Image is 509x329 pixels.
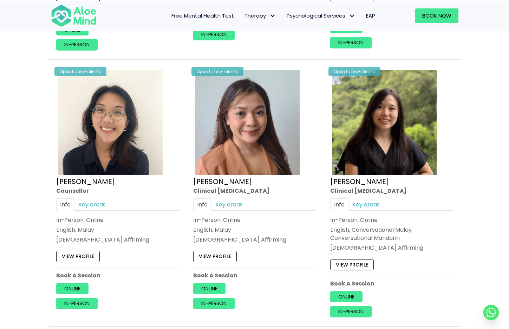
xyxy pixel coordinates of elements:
a: Online [56,283,89,294]
div: [DEMOGRAPHIC_DATA] Affirming [330,244,453,252]
img: Hanna Clinical Psychologist [195,70,300,175]
a: In-person [56,39,98,50]
p: English, Malay [193,226,316,234]
nav: Menu [106,8,380,23]
div: Counsellor [56,187,179,195]
a: In-person [330,306,372,317]
a: View profile [193,251,237,262]
a: View profile [330,259,374,270]
p: Book A Session [330,279,453,288]
a: In-person [193,29,235,40]
a: TherapyTherapy: submenu [239,8,281,23]
span: Free Mental Health Test [171,12,234,19]
div: Open to new clients [191,67,243,76]
div: Open to new clients [54,67,106,76]
a: Online [193,283,226,294]
img: Emelyne Counsellor [58,70,163,175]
span: Therapy [244,12,276,19]
img: Aloe mind Logo [51,4,97,27]
span: Book Now [422,12,451,19]
div: In-Person, Online [330,216,453,224]
a: [PERSON_NAME] [330,177,389,186]
a: View profile [56,251,100,262]
a: Book Now [415,8,458,23]
div: In-Person, Online [193,216,316,224]
img: Hooi ting Clinical Psychologist [332,70,437,175]
a: Whatsapp [483,305,499,320]
div: Clinical [MEDICAL_DATA] [193,187,316,195]
span: Psychological Services [287,12,355,19]
p: Book A Session [56,271,179,279]
span: Therapy: submenu [268,11,278,21]
p: English, Conversational Malay, Conversational Mandarin [330,226,453,242]
div: In-Person, Online [56,216,179,224]
p: English, Malay [56,226,179,234]
a: Key areas [348,198,384,211]
span: EAP [366,12,375,19]
div: Open to new clients [328,67,380,76]
a: In-person [193,298,235,309]
a: In-person [56,298,98,309]
a: EAP [361,8,380,23]
a: [PERSON_NAME] [193,177,252,186]
a: Key areas [74,198,110,211]
a: [PERSON_NAME] [56,177,115,186]
span: Psychological Services: submenu [347,11,357,21]
div: [DEMOGRAPHIC_DATA] Affirming [56,236,179,244]
a: Psychological ServicesPsychological Services: submenu [281,8,361,23]
a: Info [56,198,74,211]
div: Clinical [MEDICAL_DATA] [330,187,453,195]
a: In-person [330,37,372,48]
p: Book A Session [193,271,316,279]
a: Free Mental Health Test [166,8,239,23]
a: Online [330,291,363,303]
a: Info [330,198,348,211]
a: Info [193,198,211,211]
div: [DEMOGRAPHIC_DATA] Affirming [193,236,316,244]
a: Key areas [211,198,247,211]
